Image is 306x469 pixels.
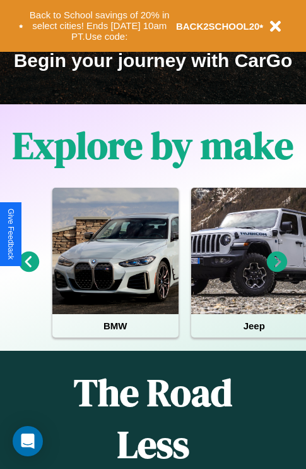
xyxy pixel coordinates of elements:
b: BACK2SCHOOL20 [176,21,260,32]
h1: Explore by make [13,119,293,171]
div: Give Feedback [6,209,15,260]
button: Back to School savings of 20% in select cities! Ends [DATE] 10am PT.Use code: [23,6,176,46]
div: Open Intercom Messenger [13,426,43,456]
h4: BMW [52,314,179,338]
